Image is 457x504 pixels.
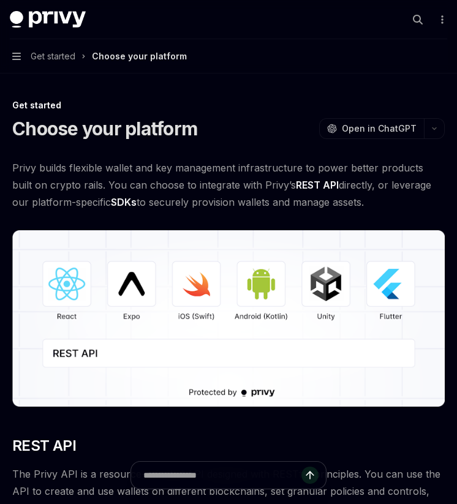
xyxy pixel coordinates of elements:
img: images/Platform2.png [12,230,445,407]
button: Send message [301,467,319,484]
img: dark logo [10,11,86,28]
h1: Choose your platform [12,118,197,140]
span: REST API [12,436,76,456]
span: Open in ChatGPT [342,122,417,135]
button: Open in ChatGPT [319,118,424,139]
span: Get started [31,49,75,64]
span: Privy builds flexible wallet and key management infrastructure to power better products built on ... [12,159,445,211]
strong: SDKs [111,196,137,208]
button: More actions [435,11,447,28]
div: Choose your platform [92,49,187,64]
strong: REST API [296,179,339,191]
div: Get started [12,99,445,111]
